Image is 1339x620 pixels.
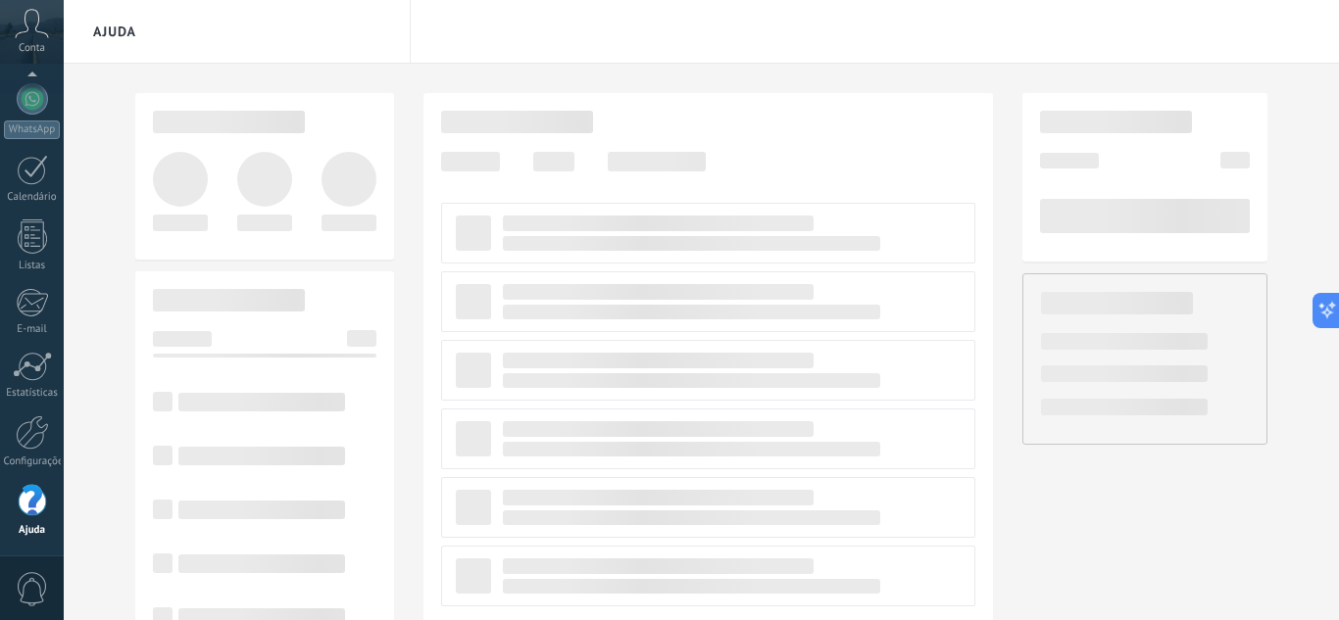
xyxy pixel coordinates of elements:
div: Ajuda [4,524,61,537]
div: E-mail [4,323,61,336]
div: Calendário [4,191,61,204]
div: WhatsApp [4,120,60,139]
div: Listas [4,260,61,272]
span: Conta [19,42,45,55]
div: Configurações [4,455,61,468]
div: Estatísticas [4,387,61,400]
